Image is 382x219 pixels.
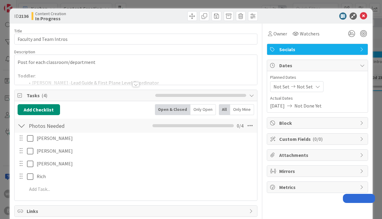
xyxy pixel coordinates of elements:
span: Dates [279,62,357,69]
p: [PERSON_NAME] [37,135,253,142]
span: Socials [279,46,357,53]
span: Watchers [300,30,320,37]
span: Custom Fields [279,135,357,143]
button: Add Checklist [18,104,60,115]
span: Not Done Yet [294,102,322,109]
b: In Progress [35,16,66,21]
span: Attachments [279,151,357,159]
span: Not Set [297,83,313,90]
span: 0 / 4 [237,122,243,129]
span: Mirrors [279,168,357,175]
span: Metrics [279,184,357,191]
input: type card name here... [14,34,257,45]
div: Only Open [190,104,216,115]
span: [DATE] [270,102,285,109]
label: Title [14,28,22,34]
span: ( 4 ) [42,92,47,98]
input: Add Checklist... [27,120,125,131]
span: Planned Dates [270,74,365,81]
span: ( 0/0 ) [313,136,323,142]
div: All [219,104,230,115]
p: Post for each classroom/department [18,59,254,66]
span: Block [279,119,357,127]
div: Only Mine [230,104,254,115]
span: Owner [273,30,287,37]
span: Description [14,49,35,55]
div: Open & Closed [155,104,190,115]
span: Links [27,207,246,215]
p: [PERSON_NAME] [37,148,253,154]
span: Not Set [273,83,290,90]
b: 2136 [19,13,28,19]
span: Tasks [27,92,152,99]
p: Rich [37,173,253,180]
p: [PERSON_NAME] [37,160,253,167]
span: Content Creation [35,11,66,16]
span: ID [14,12,28,20]
span: Actual Dates [270,95,365,101]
